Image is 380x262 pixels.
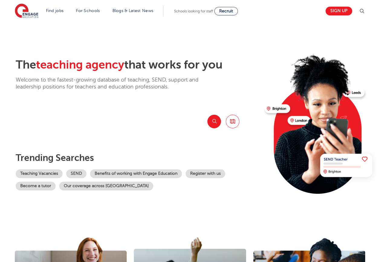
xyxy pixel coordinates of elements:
[16,76,215,91] p: Welcome to the fastest-growing database of teaching, SEND, support and leadership positions for t...
[16,169,63,178] a: Teaching Vacancies
[326,7,352,15] a: Sign up
[186,169,225,178] a: Register with us
[76,8,100,13] a: For Schools
[219,9,233,13] span: Recruit
[174,9,213,13] span: Schools looking for staff
[16,152,260,163] p: Trending searches
[66,169,86,178] a: SEND
[36,58,124,71] span: teaching agency
[15,4,38,19] img: Engage Education
[59,182,153,190] a: Our coverage across [GEOGRAPHIC_DATA]
[16,182,56,190] a: Become a tutor
[112,8,154,13] a: Blogs & Latest News
[46,8,64,13] a: Find jobs
[16,58,260,72] h2: The that works for you
[214,7,238,15] a: Recruit
[90,169,182,178] a: Benefits of working with Engage Education
[207,115,221,128] button: Search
